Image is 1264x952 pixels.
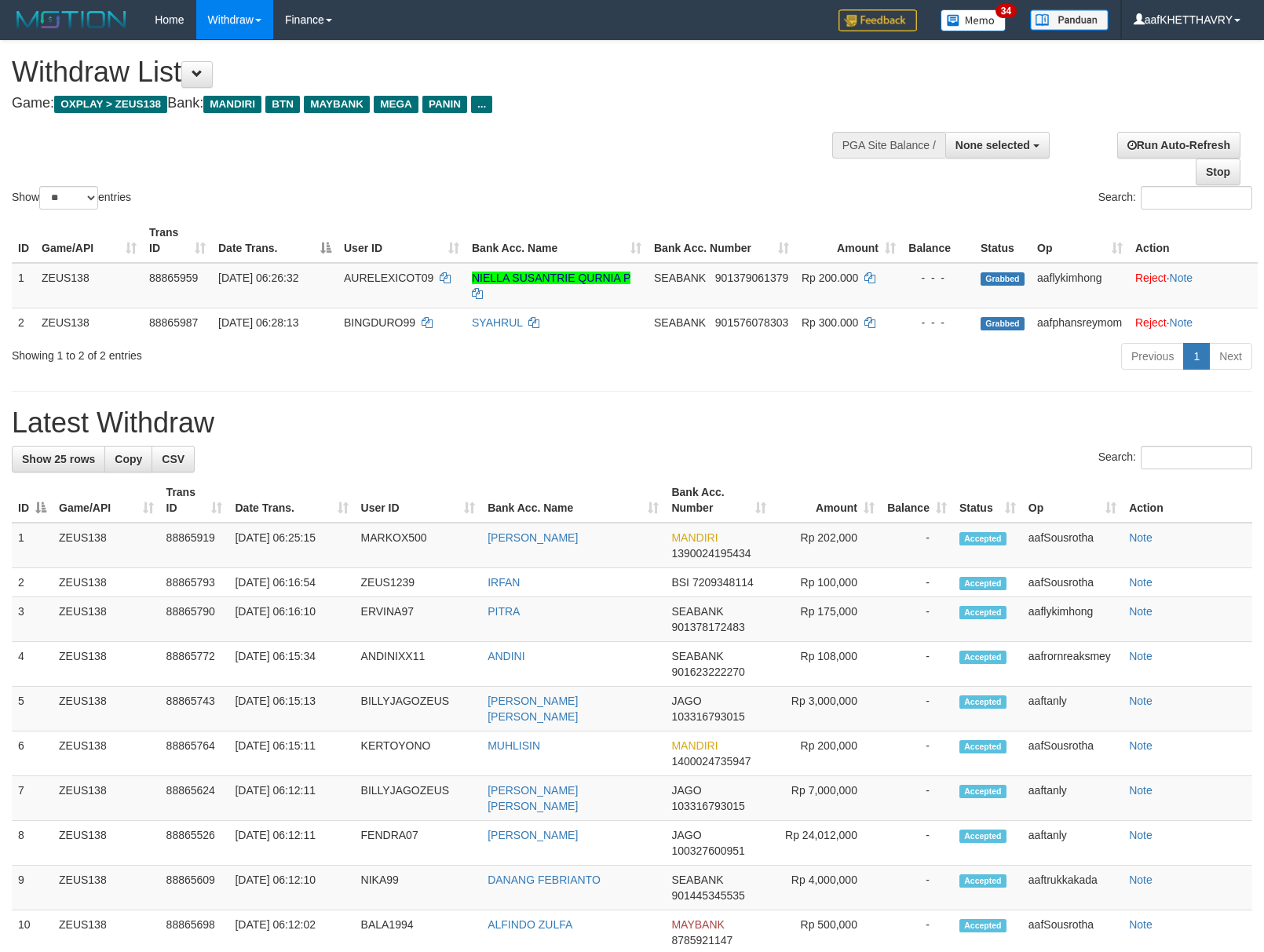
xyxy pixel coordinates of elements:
[355,568,482,597] td: ZEUS1239
[53,731,160,776] td: ZEUS138
[12,308,35,337] td: 2
[802,316,858,329] span: Rp 300.000
[959,874,1006,888] span: Accepted
[1129,695,1153,707] a: Note
[12,731,53,776] td: 6
[53,478,160,523] th: Game/API: activate to sort column ascending
[212,218,338,263] th: Date Trans.: activate to sort column descending
[488,739,540,752] a: MUHLISIN
[959,577,1006,590] span: Accepted
[481,478,665,523] th: Bank Acc. Name: activate to sort column ascending
[981,317,1025,330] span: Grabbed
[671,695,701,707] span: JAGO
[488,531,578,544] a: [PERSON_NAME]
[12,821,53,866] td: 8
[143,218,212,263] th: Trans ID: activate to sort column ascending
[160,478,229,523] th: Trans ID: activate to sort column ascending
[881,478,953,523] th: Balance: activate to sort column ascending
[1022,568,1123,597] td: aafSousrotha
[12,446,105,472] a: Show 25 rows
[1031,263,1129,308] td: aaflykimhong
[1129,218,1258,263] th: Action
[228,478,354,523] th: Date Trans.: activate to sort column ascending
[1129,308,1258,337] td: ·
[160,523,229,568] td: 88865919
[995,4,1017,18] span: 34
[1022,687,1123,731] td: aaftanly
[1121,343,1184,370] a: Previous
[203,96,261,113] span: MANDIRI
[228,821,354,866] td: [DATE] 06:12:11
[1135,272,1167,284] a: Reject
[53,597,160,642] td: ZEUS138
[773,687,881,731] td: Rp 3,000,000
[981,272,1025,286] span: Grabbed
[35,308,143,337] td: ZEUS138
[218,272,298,284] span: [DATE] 06:26:32
[12,866,53,910] td: 9
[773,866,881,910] td: Rp 4,000,000
[355,821,482,866] td: FENDRA07
[1196,159,1240,185] a: Stop
[1129,739,1153,752] a: Note
[160,687,229,731] td: 88865743
[488,784,578,812] a: [PERSON_NAME] [PERSON_NAME]
[773,568,881,597] td: Rp 100,000
[671,800,744,812] span: Copy 103316793015 to clipboard
[35,263,143,308] td: ZEUS138
[1022,478,1123,523] th: Op: activate to sort column ascending
[1129,531,1153,544] a: Note
[959,830,1006,843] span: Accepted
[671,874,723,886] span: SEABANK
[488,605,520,618] a: PITRA
[228,597,354,642] td: [DATE] 06:16:10
[941,9,1006,31] img: Button%20Memo.svg
[881,642,953,687] td: -
[671,710,744,723] span: Copy 103316793015 to clipboard
[228,731,354,776] td: [DATE] 06:15:11
[228,866,354,910] td: [DATE] 06:12:10
[959,695,1006,709] span: Accepted
[228,776,354,821] td: [DATE] 06:12:11
[228,687,354,731] td: [DATE] 06:15:13
[671,605,723,618] span: SEABANK
[53,687,160,731] td: ZEUS138
[959,651,1006,664] span: Accepted
[355,776,482,821] td: BILLYJAGOZEUS
[773,821,881,866] td: Rp 24,012,000
[53,568,160,597] td: ZEUS138
[12,776,53,821] td: 7
[881,523,953,568] td: -
[12,687,53,731] td: 5
[218,316,298,329] span: [DATE] 06:28:13
[908,315,968,330] div: - - -
[12,263,35,308] td: 1
[488,874,601,886] a: DANANG FEBRIANTO
[355,478,482,523] th: User ID: activate to sort column ascending
[53,821,160,866] td: ZEUS138
[773,597,881,642] td: Rp 175,000
[422,96,467,113] span: PANIN
[1117,132,1240,159] a: Run Auto-Refresh
[671,650,723,662] span: SEABANK
[671,755,751,768] span: Copy 1400024735947 to clipboard
[1031,218,1129,263] th: Op: activate to sort column ascending
[881,597,953,642] td: -
[488,576,520,589] a: IRFAN
[1098,186,1252,210] label: Search:
[1129,605,1153,618] a: Note
[152,446,195,472] a: CSV
[12,8,131,31] img: MOTION_logo.png
[304,96,370,113] span: MAYBANK
[355,523,482,568] td: MARKOX500
[1129,784,1153,797] a: Note
[1123,478,1252,523] th: Action
[12,407,1252,439] h1: Latest Withdraw
[773,776,881,821] td: Rp 7,000,000
[160,597,229,642] td: 88865790
[160,642,229,687] td: 88865772
[104,446,152,472] a: Copy
[355,866,482,910] td: NIKA99
[838,9,917,31] img: Feedback.jpg
[39,186,98,210] select: Showentries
